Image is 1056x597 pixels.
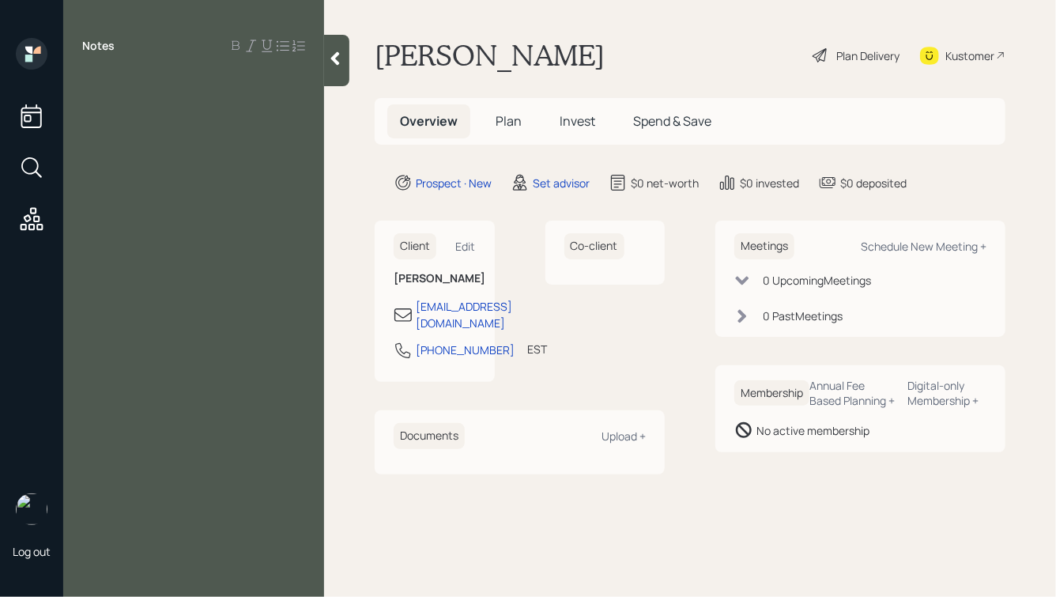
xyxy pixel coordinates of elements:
div: Prospect · New [416,175,492,191]
span: Plan [496,112,522,130]
h6: Meetings [734,233,794,259]
div: $0 deposited [840,175,907,191]
img: hunter_neumayer.jpg [16,493,47,525]
h6: Documents [394,423,465,449]
div: EST [527,341,547,357]
div: Edit [456,239,476,254]
div: No active membership [756,422,869,439]
div: 0 Upcoming Meeting s [763,272,871,289]
div: [EMAIL_ADDRESS][DOMAIN_NAME] [416,298,512,331]
h6: [PERSON_NAME] [394,272,476,285]
div: Set advisor [533,175,590,191]
span: Overview [400,112,458,130]
h6: Membership [734,380,809,406]
h1: [PERSON_NAME] [375,38,605,73]
label: Notes [82,38,115,54]
div: Kustomer [945,47,994,64]
span: Spend & Save [633,112,711,130]
h6: Co-client [564,233,624,259]
div: Annual Fee Based Planning + [809,378,896,408]
div: Plan Delivery [836,47,899,64]
div: Digital-only Membership + [908,378,986,408]
div: Log out [13,544,51,559]
div: $0 invested [740,175,799,191]
span: Invest [560,112,595,130]
div: Schedule New Meeting + [861,239,986,254]
div: 0 Past Meeting s [763,308,843,324]
h6: Client [394,233,436,259]
div: Upload + [602,429,646,444]
div: [PHONE_NUMBER] [416,342,515,358]
div: $0 net-worth [631,175,699,191]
